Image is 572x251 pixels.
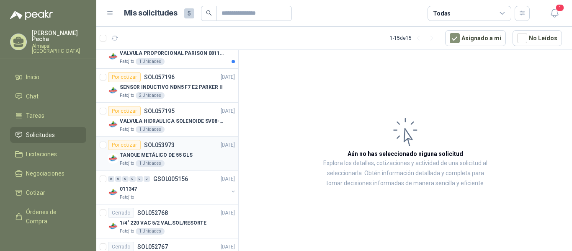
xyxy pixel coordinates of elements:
div: 0 [137,176,143,182]
p: GSOL005156 [153,176,188,182]
a: Negociaciones [10,166,86,181]
div: 0 [108,176,114,182]
p: TANQUE METÁLICO DE 55 GLS [120,151,193,159]
a: CerradoSOL052768[DATE] Company Logo1/4" 220 VAC 5/2 VAL.SOL/RESORTEPatojito1 Unidades [96,204,238,238]
a: Por cotizarSOL057196[DATE] Company LogoSENSOR INDUCTIVO NBN5 F7 E2 PARKER IIPatojito2 Unidades [96,69,238,103]
p: 1/4" 220 VAC 5/2 VAL.SOL/RESORTE [120,219,206,227]
p: SENSOR INDUCTIVO NBN5 F7 E2 PARKER II [120,83,223,91]
a: Solicitudes [10,127,86,143]
img: Company Logo [108,119,118,129]
span: 1 [555,4,564,12]
p: Almapal [GEOGRAPHIC_DATA] [32,44,86,54]
a: Por cotizarSOL057195[DATE] Company LogoVALVULA HIDRAULICA SOLENOIDE SV08-20Patojito1 Unidades [96,103,238,137]
div: Cerrado [108,208,134,218]
span: Negociaciones [26,169,64,178]
a: Chat [10,88,86,104]
p: SOL052768 [137,210,168,216]
div: 1 - 15 de 15 [390,31,438,45]
p: Explora los detalles, cotizaciones y actividad de una solicitud al seleccionarla. Obtén informaci... [322,158,488,189]
p: Patojito [120,58,134,65]
p: SOL057195 [144,108,175,114]
p: Patojito [120,228,134,235]
p: [DATE] [221,175,235,183]
a: Cotizar [10,185,86,201]
a: Por cotizarSOL057233[DATE] Company LogoVALVULA PROPORCIONAL PARISON 0811404612 / 4WRPEH6C4 REXROT... [96,35,238,69]
a: Inicio [10,69,86,85]
div: Por cotizar [108,106,141,116]
span: Chat [26,92,39,101]
h3: Aún no has seleccionado niguna solicitud [348,149,463,158]
span: Tareas [26,111,44,120]
span: Solicitudes [26,130,55,140]
a: Por cotizarSOL053973[DATE] Company LogoTANQUE METÁLICO DE 55 GLSPatojito1 Unidades [96,137,238,171]
div: 1 Unidades [136,126,165,133]
h1: Mis solicitudes [124,7,178,19]
span: Cotizar [26,188,45,197]
p: VALVULA HIDRAULICA SOLENOIDE SV08-20 [120,117,224,125]
div: Por cotizar [108,140,141,150]
div: 0 [129,176,136,182]
button: Asignado a mi [445,30,506,46]
img: Company Logo [108,52,118,62]
img: Company Logo [108,85,118,96]
p: SOL052767 [137,244,168,250]
p: [DATE] [221,73,235,81]
span: Licitaciones [26,150,57,159]
span: Inicio [26,72,39,82]
p: [DATE] [221,107,235,115]
p: [DATE] [221,141,235,149]
p: 011347 [120,185,137,193]
p: Patojito [120,92,134,99]
span: Órdenes de Compra [26,207,78,226]
button: No Leídos [513,30,562,46]
div: 1 Unidades [136,58,165,65]
div: 2 Unidades [136,92,165,99]
p: SOL057196 [144,74,175,80]
span: 5 [184,8,194,18]
a: 0 0 0 0 0 0 GSOL005156[DATE] Company Logo011347Patojito [108,174,237,201]
p: SOL053973 [144,142,175,148]
img: Company Logo [108,221,118,231]
p: Patojito [120,194,134,201]
p: [DATE] [221,243,235,251]
div: 1 Unidades [136,160,165,167]
div: Todas [433,9,451,18]
img: Company Logo [108,153,118,163]
div: 1 Unidades [136,228,165,235]
a: Tareas [10,108,86,124]
button: 1 [547,6,562,21]
div: Por cotizar [108,72,141,82]
p: [DATE] [221,209,235,217]
div: 0 [144,176,150,182]
p: Patojito [120,126,134,133]
span: search [206,10,212,16]
a: Licitaciones [10,146,86,162]
p: Patojito [120,160,134,167]
p: VALVULA PROPORCIONAL PARISON 0811404612 / 4WRPEH6C4 REXROTH [120,49,224,57]
a: Órdenes de Compra [10,204,86,229]
p: [PERSON_NAME] Pecha [32,30,86,42]
img: Company Logo [108,187,118,197]
div: 0 [115,176,121,182]
img: Logo peakr [10,10,53,20]
div: 0 [122,176,129,182]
